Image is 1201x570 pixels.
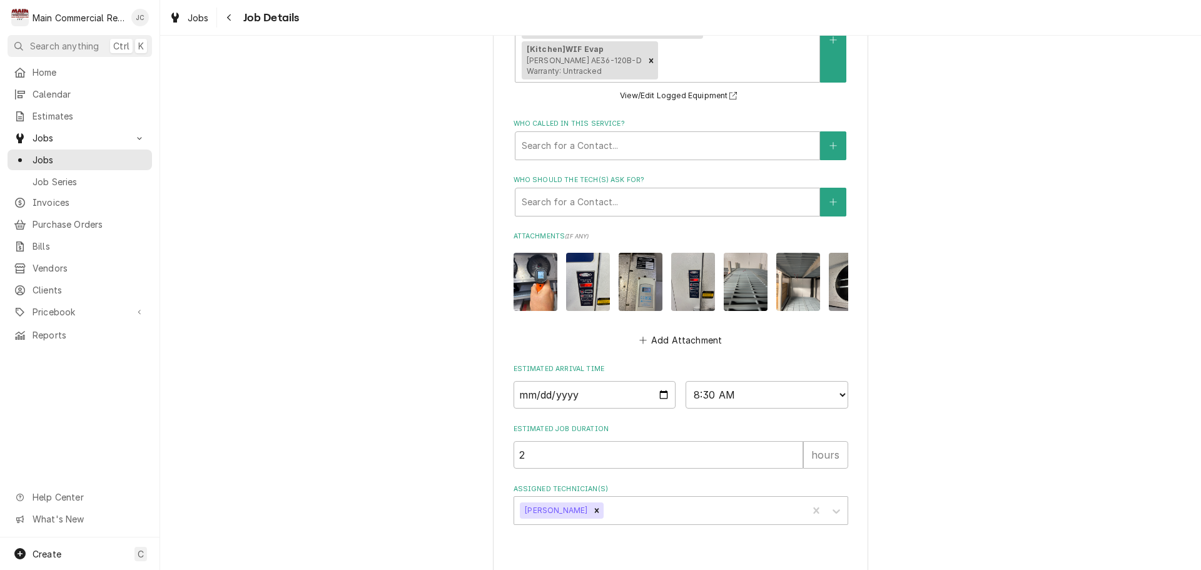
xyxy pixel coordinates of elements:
[618,88,743,104] button: View/Edit Logged Equipment
[514,175,848,185] label: Who should the tech(s) ask for?
[820,188,846,216] button: Create New Contact
[514,381,676,409] input: Date
[33,88,146,101] span: Calendar
[8,280,152,300] a: Clients
[8,236,152,257] a: Bills
[8,106,152,126] a: Estimates
[8,84,152,104] a: Calendar
[8,35,152,57] button: Search anythingCtrlK
[514,232,848,242] label: Attachments
[30,39,99,53] span: Search anything
[164,8,214,28] a: Jobs
[8,62,152,83] a: Home
[514,424,848,469] div: Estimated Job Duration
[8,258,152,278] a: Vendors
[33,240,146,253] span: Bills
[820,131,846,160] button: Create New Contact
[590,502,604,519] div: Remove Mike Marchese
[637,331,724,349] button: Add Attachment
[8,214,152,235] a: Purchase Orders
[619,253,662,311] img: m7cX2adORpWHH38X8MOs
[33,175,146,188] span: Job Series
[33,109,146,123] span: Estimates
[33,491,144,504] span: Help Center
[33,196,146,209] span: Invoices
[138,547,144,561] span: C
[33,328,146,342] span: Reports
[11,9,29,26] div: M
[33,218,146,231] span: Purchase Orders
[527,56,642,76] span: [PERSON_NAME] AE36-120B-D Warranty: Untracked
[514,364,848,409] div: Estimated Arrival Time
[514,424,848,434] label: Estimated Job Duration
[8,302,152,322] a: Go to Pricebook
[527,44,604,54] strong: [Kitchen] WIF Evap
[803,441,848,469] div: hours
[8,325,152,345] a: Reports
[829,36,837,44] svg: Create New Equipment
[33,153,146,166] span: Jobs
[8,487,152,507] a: Go to Help Center
[776,253,820,311] img: PQNyflDMTIinu0BPYF4Q
[8,171,152,192] a: Job Series
[240,9,300,26] span: Job Details
[8,509,152,529] a: Go to What's New
[671,253,715,311] img: XXcgc3k0TEqTPJGR0Jbq
[829,253,873,311] img: 3tVQpU4xQZWWsWNvAydw
[131,9,149,26] div: Jan Costello's Avatar
[829,141,837,150] svg: Create New Contact
[33,262,146,275] span: Vendors
[188,11,209,24] span: Jobs
[33,549,61,559] span: Create
[514,175,848,216] div: Who should the tech(s) ask for?
[686,381,848,409] select: Time Select
[33,66,146,79] span: Home
[8,128,152,148] a: Go to Jobs
[724,253,768,311] img: z4oBDvfTKu2C9n9MOgcR
[138,39,144,53] span: K
[520,502,590,519] div: [PERSON_NAME]
[514,232,848,349] div: Attachments
[514,119,848,160] div: Who called in this service?
[33,305,127,318] span: Pricebook
[113,39,129,53] span: Ctrl
[11,9,29,26] div: Main Commercial Refrigeration Service's Avatar
[8,192,152,213] a: Invoices
[565,233,589,240] span: ( if any )
[514,484,848,494] label: Assigned Technician(s)
[514,253,557,311] img: RsP8zfOnQqYKjOLNlv9H
[131,9,149,26] div: JC
[514,484,848,525] div: Assigned Technician(s)
[33,11,124,24] div: Main Commercial Refrigeration Service
[33,283,146,297] span: Clients
[33,512,144,526] span: What's New
[566,253,610,311] img: xdV45rnS8K3jxD2ATm5A
[644,41,658,80] div: Remove [object Object]
[514,119,848,129] label: Who called in this service?
[514,364,848,374] label: Estimated Arrival Time
[220,8,240,28] button: Navigate back
[8,150,152,170] a: Jobs
[829,198,837,206] svg: Create New Contact
[33,131,127,145] span: Jobs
